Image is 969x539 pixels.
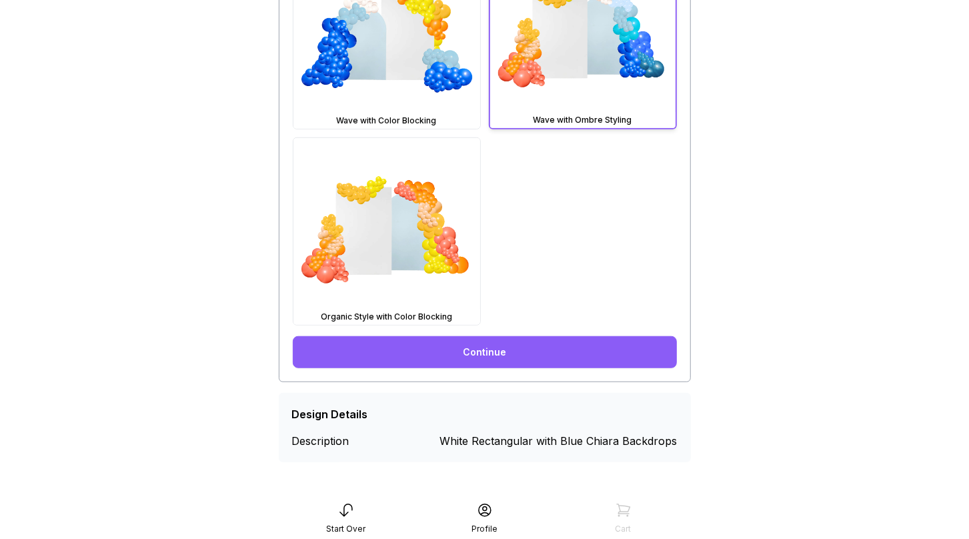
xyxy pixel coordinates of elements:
div: Design Details [292,406,368,422]
a: Continue [293,336,677,368]
div: Start Over [326,524,365,534]
img: Organic Style with Color Blocking [293,138,480,325]
div: Profile [471,524,498,534]
div: Wave with Ombre Styling [493,115,673,125]
div: Description [292,433,389,449]
div: Wave with Color Blocking [296,115,477,126]
div: Cart [616,524,632,534]
div: Organic Style with Color Blocking [296,312,477,322]
div: White Rectangular with Blue Chiara Backdrops [440,433,678,449]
